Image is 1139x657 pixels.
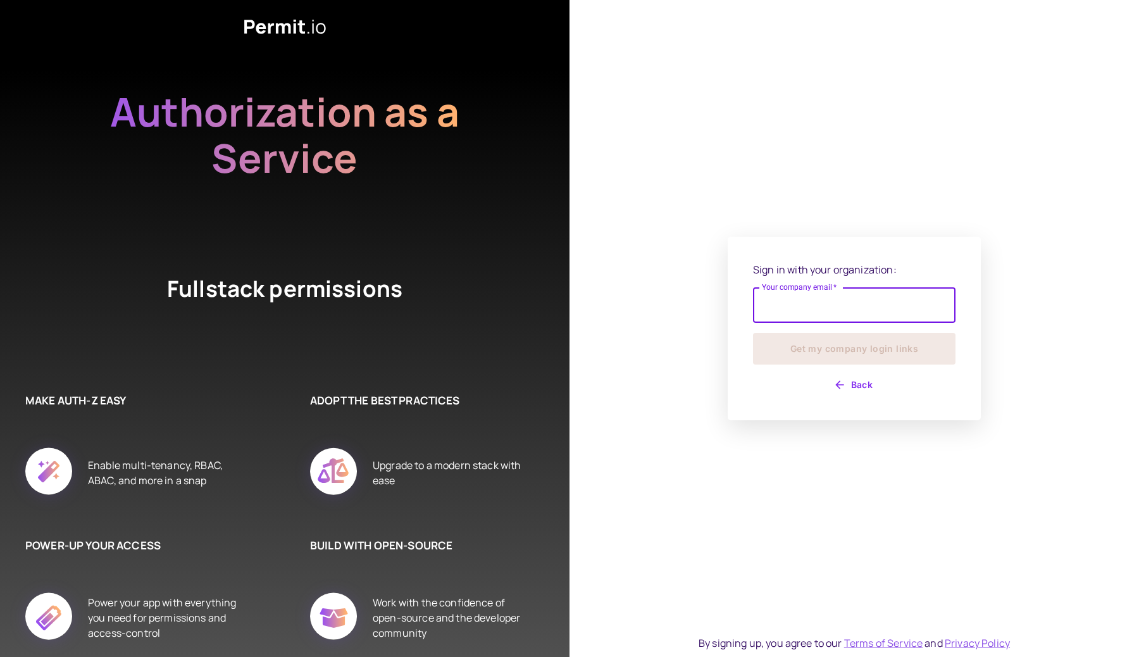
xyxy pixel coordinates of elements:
div: Upgrade to a modern stack with ease [373,434,532,512]
div: By signing up, you agree to our and [699,635,1010,651]
div: Enable multi-tenancy, RBAC, ABAC, and more in a snap [88,434,247,512]
h6: MAKE AUTH-Z EASY [25,392,247,409]
a: Privacy Policy [945,636,1010,650]
a: Terms of Service [844,636,923,650]
div: Work with the confidence of open-source and the developer community [373,579,532,657]
button: Back [753,375,955,395]
div: Power your app with everything you need for permissions and access-control [88,579,247,657]
h6: BUILD WITH OPEN-SOURCE [310,537,532,554]
h4: Fullstack permissions [120,273,449,342]
button: Get my company login links [753,333,955,365]
p: Sign in with your organization: [753,262,955,277]
label: Your company email [762,282,837,292]
h2: Authorization as a Service [70,89,500,211]
h6: ADOPT THE BEST PRACTICES [310,392,532,409]
h6: POWER-UP YOUR ACCESS [25,537,247,554]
